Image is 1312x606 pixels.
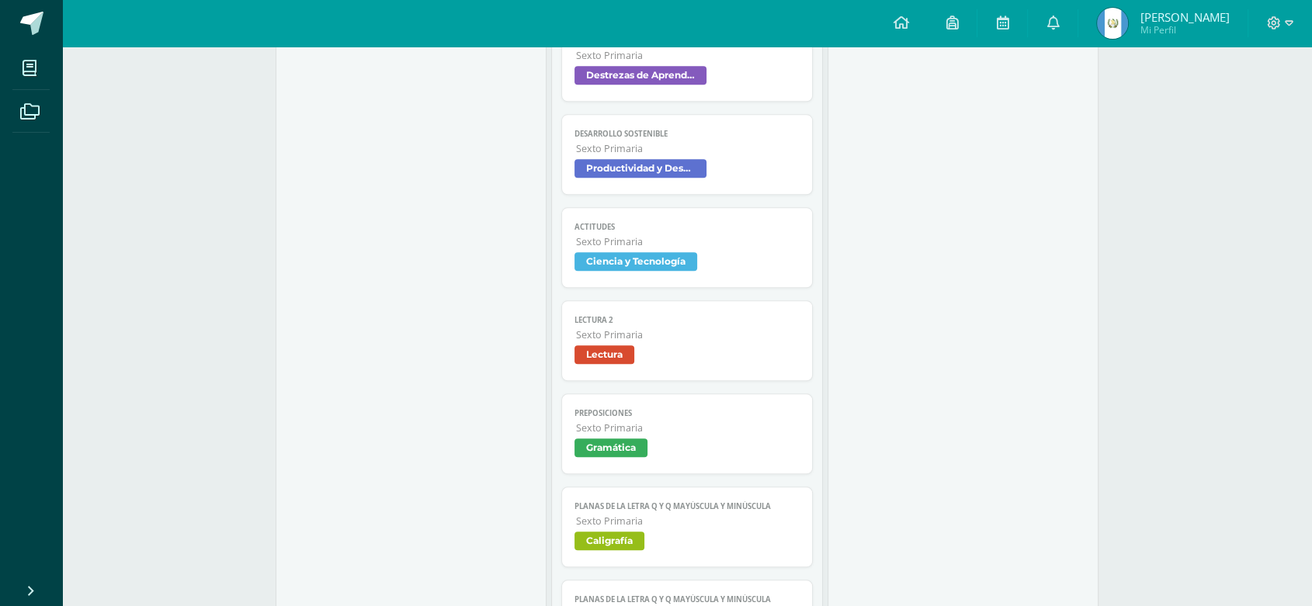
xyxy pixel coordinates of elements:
[576,421,800,435] span: Sexto Primaria
[561,393,814,474] a: PreposicionesSexto PrimariaGramática
[574,159,706,178] span: Productividad y Desarrollo
[576,328,800,341] span: Sexto Primaria
[576,142,800,155] span: Sexto Primaria
[561,487,814,567] a: PLANAS DE LA LETRA Q y q mayúscula y minúsculaSexto PrimariaCaligrafía
[574,66,706,85] span: Destrezas de Aprendizaje
[561,207,814,288] a: ActitudesSexto PrimariaCiencia y Tecnología
[574,408,800,418] span: Preposiciones
[574,315,800,325] span: Lectura 2
[576,49,800,62] span: Sexto Primaria
[561,114,814,195] a: Desarrollo SostenibleSexto PrimariaProductividad y Desarrollo
[574,222,800,232] span: Actitudes
[561,21,814,102] a: Ejercicio en claseSexto PrimariaDestrezas de Aprendizaje
[574,532,644,550] span: Caligrafía
[574,501,800,511] span: PLANAS DE LA LETRA Q y q mayúscula y minúscula
[574,129,800,139] span: Desarrollo Sostenible
[574,438,647,457] span: Gramática
[576,514,800,528] span: Sexto Primaria
[574,252,697,271] span: Ciencia y Tecnología
[576,235,800,248] span: Sexto Primaria
[574,594,800,604] span: PLANAS DE LA LETRA Q y q mayúscula y minúscula
[1140,9,1229,25] span: [PERSON_NAME]
[1097,8,1128,39] img: 85a5fd15b2e059b2218af4f1eff88d94.png
[574,345,634,364] span: Lectura
[1140,23,1229,36] span: Mi Perfil
[561,300,814,381] a: Lectura 2Sexto PrimariaLectura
